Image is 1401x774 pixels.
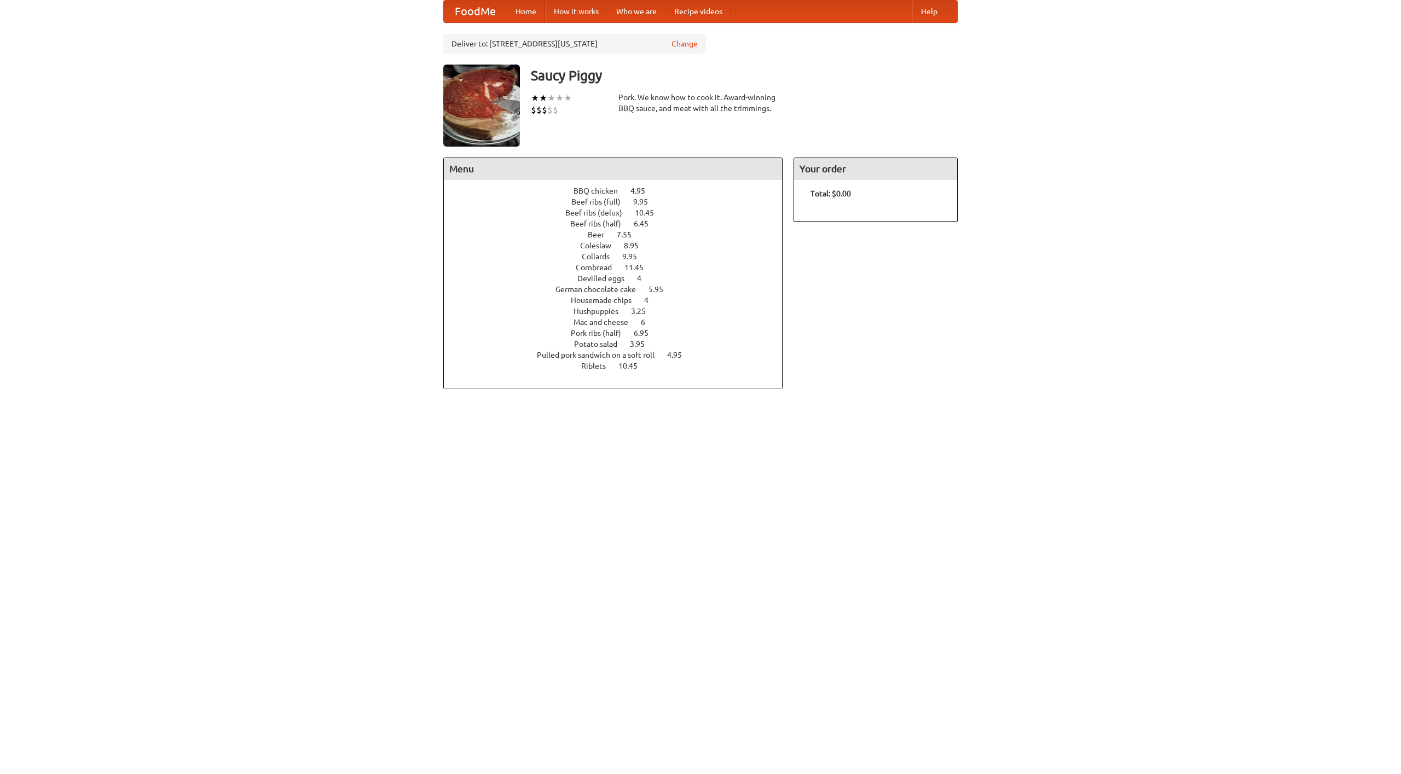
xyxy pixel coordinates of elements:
span: 6 [641,318,656,327]
span: Beer [588,230,615,239]
span: 4.95 [667,351,693,359]
b: Total: $0.00 [811,189,851,198]
a: Beef ribs (half) 6.45 [570,219,669,228]
a: Housemade chips 4 [571,296,669,305]
span: BBQ chicken [574,187,629,195]
a: BBQ chicken 4.95 [574,187,665,195]
span: 10.45 [618,362,649,370]
a: Pulled pork sandwich on a soft roll 4.95 [537,351,702,359]
a: German chocolate cake 5.95 [555,285,684,294]
a: Collards 9.95 [582,252,657,261]
li: $ [536,104,542,116]
span: 8.95 [624,241,650,250]
div: Deliver to: [STREET_ADDRESS][US_STATE] [443,34,706,54]
li: ★ [547,92,555,104]
li: $ [547,104,553,116]
span: 10.45 [635,208,665,217]
span: Pork ribs (half) [571,329,632,337]
span: 11.45 [624,263,655,272]
span: Hushpuppies [574,307,629,316]
span: Beef ribs (full) [571,197,632,206]
a: Help [912,1,946,22]
span: Riblets [581,362,617,370]
li: ★ [564,92,572,104]
li: $ [553,104,558,116]
span: 4 [637,274,652,283]
li: ★ [555,92,564,104]
li: ★ [531,92,539,104]
a: Riblets 10.45 [581,362,658,370]
span: 3.95 [630,340,656,348]
li: ★ [539,92,547,104]
a: FoodMe [444,1,507,22]
span: 6.45 [634,219,659,228]
span: Beef ribs (half) [570,219,632,228]
li: $ [531,104,536,116]
div: Pork. We know how to cook it. Award-winning BBQ sauce, and meat with all the trimmings. [618,92,783,114]
h3: Saucy Piggy [531,65,958,86]
a: Beer 7.55 [588,230,652,239]
img: angular.jpg [443,65,520,147]
a: Hushpuppies 3.25 [574,307,666,316]
a: Who we are [607,1,665,22]
span: Cornbread [576,263,623,272]
a: Beef ribs (full) 9.95 [571,197,668,206]
span: Pulled pork sandwich on a soft roll [537,351,665,359]
a: Home [507,1,545,22]
a: Mac and cheese 6 [574,318,665,327]
span: German chocolate cake [555,285,647,294]
a: Devilled eggs 4 [577,274,662,283]
span: Coleslaw [580,241,622,250]
span: 4 [644,296,659,305]
li: $ [542,104,547,116]
span: 4.95 [630,187,656,195]
span: 6.95 [634,329,659,337]
span: Housemade chips [571,296,642,305]
h4: Menu [444,158,782,180]
span: 3.25 [631,307,657,316]
a: Cornbread 11.45 [576,263,664,272]
a: Pork ribs (half) 6.95 [571,329,669,337]
a: Recipe videos [665,1,731,22]
span: 5.95 [649,285,674,294]
span: Beef ribs (delux) [565,208,633,217]
a: Change [671,38,698,49]
a: Potato salad 3.95 [574,340,665,348]
span: Potato salad [574,340,628,348]
span: Collards [582,252,621,261]
a: Coleslaw 8.95 [580,241,659,250]
span: Devilled eggs [577,274,635,283]
a: How it works [545,1,607,22]
h4: Your order [794,158,957,180]
a: Beef ribs (delux) 10.45 [565,208,674,217]
span: Mac and cheese [574,318,639,327]
span: 9.95 [633,197,659,206]
span: 7.55 [617,230,642,239]
span: 9.95 [622,252,648,261]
